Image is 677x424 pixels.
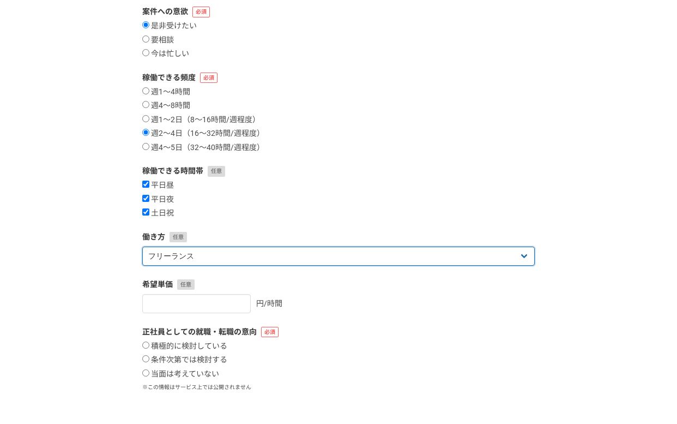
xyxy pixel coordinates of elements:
[142,49,189,59] label: 今は忙しい
[142,6,535,17] label: 案件への意欲
[142,35,174,45] label: 要相談
[142,49,149,56] input: 今は忙しい
[142,115,260,125] label: 週1〜2日（8〜16時間/週程度）
[142,326,535,338] label: 正社員としての就職・転職の意向
[142,143,149,150] input: 週4〜5日（32〜40時間/週程度）
[142,383,535,391] p: ※この情報はサービス上では公開されません
[142,35,149,43] input: 要相談
[142,87,190,97] label: 週1〜4時間
[142,195,174,205] label: 平日夜
[142,129,149,136] input: 週2〜4日（16〜32時間/週程度）
[142,342,149,349] input: 積極的に検討している
[142,231,535,243] label: 働き方
[256,299,282,308] span: 円/時間
[142,195,149,202] input: 平日夜
[142,87,149,94] input: 週1〜4時間
[142,279,535,290] label: 希望単価
[142,101,149,108] input: 週4〜8時間
[142,115,149,122] input: 週1〜2日（8〜16時間/週程度）
[142,129,264,139] label: 週2〜4日（16〜32時間/週程度）
[142,165,535,177] label: 稼働できる時間帯
[142,21,149,28] input: 是非受けたい
[142,101,190,111] label: 週4〜8時間
[142,355,227,365] label: 条件次第では検討する
[142,181,149,188] input: 平日昼
[142,72,535,83] label: 稼働できる頻度
[142,181,174,190] label: 平日昼
[142,342,227,351] label: 積極的に検討している
[142,355,149,362] input: 条件次第では検討する
[142,369,149,377] input: 当面は考えていない
[142,208,149,216] input: 土日祝
[142,21,197,31] label: 是非受けたい
[142,208,174,218] label: 土日祝
[142,369,219,379] label: 当面は考えていない
[142,143,264,153] label: 週4〜5日（32〜40時間/週程度）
